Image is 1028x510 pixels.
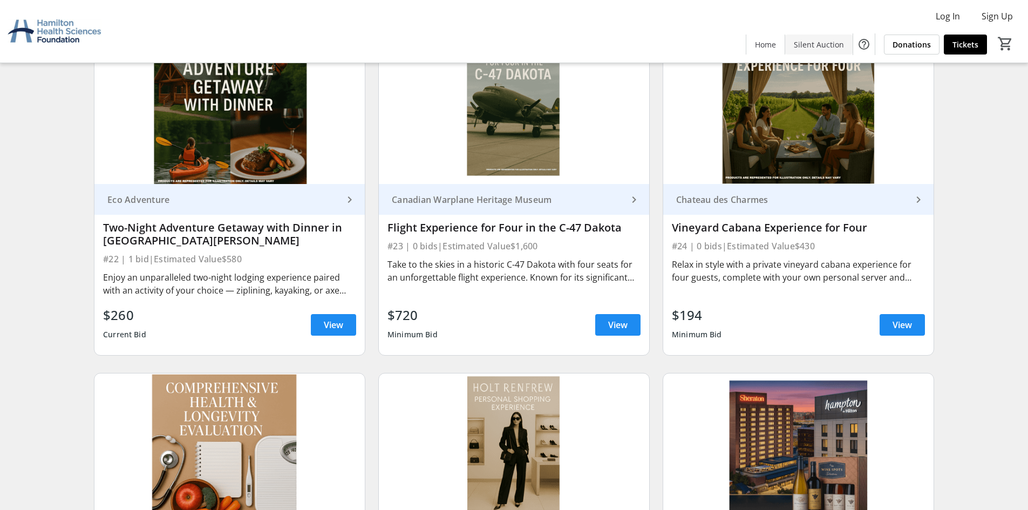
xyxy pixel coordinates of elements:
button: Sign Up [973,8,1022,25]
div: #23 | 0 bids | Estimated Value $1,600 [387,239,641,254]
div: Minimum Bid [672,325,722,344]
img: Two-Night Adventure Getaway with Dinner in St. Williams [94,32,365,184]
a: Chateau des Charmes [663,184,934,215]
div: Canadian Warplane Heritage Museum [387,194,628,205]
img: Flight Experience for Four in the C-47 Dakota [379,32,649,184]
button: Help [853,33,875,55]
div: Take to the skies in a historic C-47 Dakota with four seats for an unforgettable flight experienc... [387,258,641,284]
div: Flight Experience for Four in the C-47 Dakota [387,221,641,234]
a: Tickets [944,35,987,55]
div: Two-Night Adventure Getaway with Dinner in [GEOGRAPHIC_DATA][PERSON_NAME] [103,221,356,247]
a: Silent Auction [785,35,853,55]
div: Vineyard Cabana Experience for Four [672,221,925,234]
a: View [880,314,925,336]
span: Log In [936,10,960,23]
button: Log In [927,8,969,25]
div: $720 [387,305,438,325]
img: Hamilton Health Sciences Foundation's Logo [6,4,103,58]
a: View [595,314,641,336]
img: Vineyard Cabana Experience for Four [663,32,934,184]
div: $194 [672,305,722,325]
div: Eco Adventure [103,194,343,205]
span: Home [755,39,776,50]
span: View [893,318,912,331]
div: #24 | 0 bids | Estimated Value $430 [672,239,925,254]
a: Home [746,35,785,55]
div: Relax in style with a private vineyard cabana experience for four guests, complete with your own ... [672,258,925,284]
div: $260 [103,305,146,325]
mat-icon: keyboard_arrow_right [912,193,925,206]
a: Donations [884,35,940,55]
div: #22 | 1 bid | Estimated Value $580 [103,251,356,267]
mat-icon: keyboard_arrow_right [628,193,641,206]
a: Canadian Warplane Heritage Museum [379,184,649,215]
span: Tickets [952,39,978,50]
button: Cart [996,34,1015,53]
div: Minimum Bid [387,325,438,344]
div: Chateau des Charmes [672,194,912,205]
span: Sign Up [982,10,1013,23]
span: Donations [893,39,931,50]
span: Silent Auction [794,39,844,50]
div: Enjoy an unparalleled two-night lodging experience paired with an activity of your choice — zipli... [103,271,356,297]
mat-icon: keyboard_arrow_right [343,193,356,206]
a: View [311,314,356,336]
a: Eco Adventure [94,184,365,215]
span: View [324,318,343,331]
div: Current Bid [103,325,146,344]
span: View [608,318,628,331]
